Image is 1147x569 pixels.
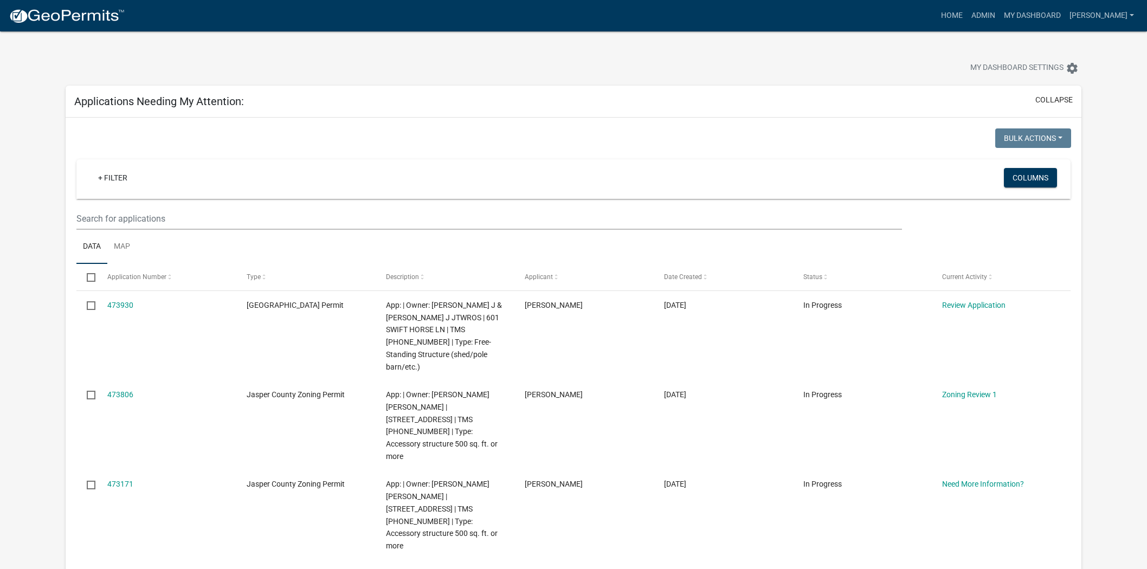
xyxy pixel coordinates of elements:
[664,390,686,399] span: 09/04/2025
[664,480,686,488] span: 09/03/2025
[107,230,137,264] a: Map
[74,95,244,108] h5: Applications Needing My Attention:
[375,264,514,290] datatable-header-cell: Description
[514,264,654,290] datatable-header-cell: Applicant
[937,5,967,26] a: Home
[664,273,702,281] span: Date Created
[942,273,987,281] span: Current Activity
[962,57,1087,79] button: My Dashboard Settingssettings
[107,480,133,488] a: 473171
[107,390,133,399] a: 473806
[970,62,1064,75] span: My Dashboard Settings
[792,264,932,290] datatable-header-cell: Status
[247,273,261,281] span: Type
[247,480,345,488] span: Jasper County Zoning Permit
[1000,5,1065,26] a: My Dashboard
[1035,94,1073,106] button: collapse
[942,480,1024,488] a: Need More Information?
[967,5,1000,26] a: Admin
[1066,62,1079,75] i: settings
[97,264,236,290] datatable-header-cell: Application Number
[107,301,133,309] a: 473930
[386,480,498,550] span: App: | Owner: NUNEZ PLACIDO SANCHEZ | 572 FREEDOM PKWY | TMS 039-00-04-038 | Type: Accessory stru...
[803,273,822,281] span: Status
[654,264,793,290] datatable-header-cell: Date Created
[1004,168,1057,187] button: Columns
[803,390,842,399] span: In Progress
[76,230,107,264] a: Data
[942,301,1006,309] a: Review Application
[664,301,686,309] span: 09/04/2025
[932,264,1071,290] datatable-header-cell: Current Activity
[803,301,842,309] span: In Progress
[995,128,1071,148] button: Bulk Actions
[247,390,345,399] span: Jasper County Zoning Permit
[89,168,136,187] a: + Filter
[386,390,498,461] span: App: | Owner: PARKER JOSEPH CODY | 8565 PURRYSBURG RD | TMS 028-00-01-007 | Type: Accessory struc...
[525,273,553,281] span: Applicant
[803,480,842,488] span: In Progress
[525,390,583,399] span: Joseph Cody Parker
[942,390,997,399] a: Zoning Review 1
[525,301,583,309] span: Blane Raley
[76,264,97,290] datatable-header-cell: Select
[236,264,376,290] datatable-header-cell: Type
[386,273,419,281] span: Description
[107,273,166,281] span: Application Number
[247,301,344,309] span: Jasper County Building Permit
[386,301,502,371] span: App: | Owner: RALEY BLANE J & MALLORY J JTWROS | 601 SWIFT HORSE LN | TMS 024-00-03-078 | Type: F...
[525,480,583,488] span: Placido
[1065,5,1138,26] a: [PERSON_NAME]
[76,208,903,230] input: Search for applications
